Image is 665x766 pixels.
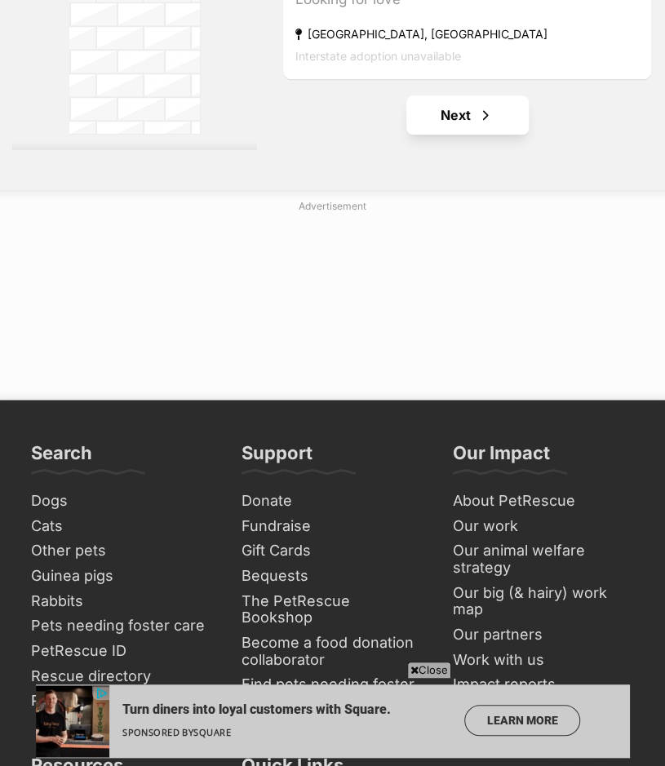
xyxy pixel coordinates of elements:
[24,613,219,638] a: Pets needing foster care
[453,441,550,473] h3: Our Impact
[446,538,641,579] a: Our animal welfare strategy
[27,220,639,383] iframe: Advertisement
[235,538,429,563] a: Gift Cards
[446,488,641,513] a: About PetRescue
[235,513,429,538] a: Fundraise
[446,647,641,672] a: Work with us
[282,95,653,135] nav: Pagination
[235,630,429,671] a: Become a food donation collaborator
[295,23,639,45] strong: [GEOGRAPHIC_DATA], [GEOGRAPHIC_DATA]
[24,563,219,588] a: Guinea pigs
[24,688,219,713] a: PetRescue TV
[242,441,313,473] h3: Support
[295,49,461,63] span: Interstate adoption unavailable
[446,513,641,538] a: Our work
[235,563,429,588] a: Bequests
[24,538,219,563] a: Other pets
[446,580,641,622] a: Our big (& hairy) work map
[24,588,219,613] a: Rabbits
[407,662,451,678] span: Close
[24,638,219,663] a: PetRescue ID
[406,95,529,135] a: Next page
[24,663,219,689] a: Rescue directory
[235,488,429,513] a: Donate
[24,513,219,538] a: Cats
[235,671,429,713] a: Find pets needing foster care near you
[446,671,641,697] a: Impact reports
[24,488,219,513] a: Dogs
[446,622,641,647] a: Our partners
[36,684,630,758] iframe: Advertisement
[31,441,92,473] h3: Search
[235,588,429,630] a: The PetRescue Bookshop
